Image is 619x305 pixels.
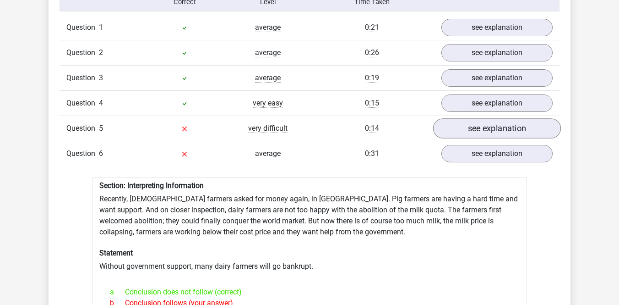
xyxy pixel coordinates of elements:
[255,149,281,158] span: average
[99,73,103,82] span: 3
[99,249,520,257] h6: Statement
[253,99,283,108] span: very easy
[99,124,103,133] span: 5
[103,287,516,298] div: Conclusion does not follow (correct)
[99,149,103,158] span: 6
[365,99,379,108] span: 0:15
[99,99,103,107] span: 4
[365,124,379,133] span: 0:14
[99,181,520,190] h6: Section: Interpreting Information
[255,48,281,57] span: average
[441,44,553,61] a: see explanation
[365,23,379,32] span: 0:21
[433,118,561,139] a: see explanation
[365,149,379,158] span: 0:31
[66,22,99,33] span: Question
[441,145,553,162] a: see explanation
[66,98,99,109] span: Question
[255,73,281,83] span: average
[66,123,99,134] span: Question
[248,124,288,133] span: very difficult
[365,48,379,57] span: 0:26
[66,72,99,83] span: Question
[255,23,281,32] span: average
[441,94,553,112] a: see explanation
[99,48,103,57] span: 2
[441,69,553,87] a: see explanation
[66,47,99,58] span: Question
[441,19,553,36] a: see explanation
[66,148,99,159] span: Question
[99,23,103,32] span: 1
[110,287,125,298] span: a
[365,73,379,83] span: 0:19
